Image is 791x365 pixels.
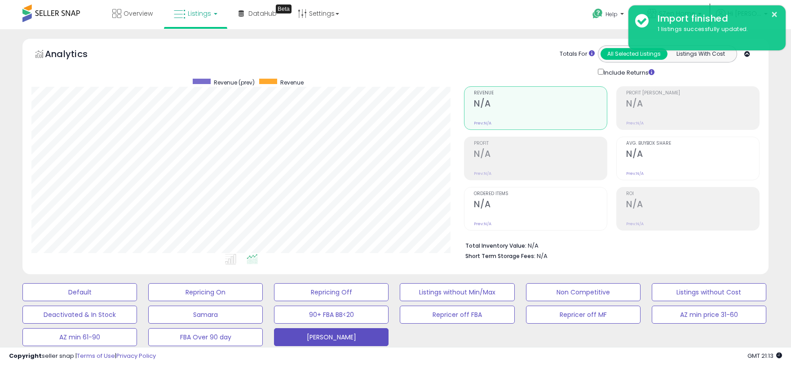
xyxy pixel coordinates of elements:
[626,120,644,126] small: Prev: N/A
[45,48,105,62] h5: Analytics
[771,9,778,20] button: ×
[148,283,263,301] button: Repricing On
[276,4,292,13] div: Tooltip anchor
[651,25,779,34] div: 1 listings successfully updated.
[626,141,759,146] span: Avg. Buybox Share
[9,352,42,360] strong: Copyright
[474,120,491,126] small: Prev: N/A
[474,199,607,211] h2: N/A
[280,79,304,86] span: Revenue
[188,9,211,18] span: Listings
[626,149,759,161] h2: N/A
[474,171,491,176] small: Prev: N/A
[465,252,535,260] b: Short Term Storage Fees:
[22,283,137,301] button: Default
[214,79,255,86] span: Revenue (prev)
[652,306,766,324] button: AZ min price 31-60
[592,8,603,19] i: Get Help
[474,191,607,196] span: Ordered Items
[585,1,633,29] a: Help
[9,352,156,361] div: seller snap | |
[465,242,526,249] b: Total Inventory Value:
[474,221,491,227] small: Prev: N/A
[537,252,548,260] span: N/A
[474,141,607,146] span: Profit
[651,12,779,25] div: Import finished
[605,10,618,18] span: Help
[474,91,607,96] span: Revenue
[274,283,389,301] button: Repricing Off
[591,67,665,77] div: Include Returns
[248,9,277,18] span: DataHub
[626,191,759,196] span: ROI
[667,48,734,60] button: Listings With Cost
[626,221,644,227] small: Prev: N/A
[124,9,153,18] span: Overview
[465,240,753,250] li: N/A
[400,306,514,324] button: Repricer off FBA
[77,352,115,360] a: Terms of Use
[526,283,641,301] button: Non Competitive
[148,306,263,324] button: Samara
[626,171,644,176] small: Prev: N/A
[474,149,607,161] h2: N/A
[626,91,759,96] span: Profit [PERSON_NAME]
[22,306,137,324] button: Deactivated & In Stock
[148,328,263,346] button: FBA Over 90 day
[601,48,667,60] button: All Selected Listings
[652,283,766,301] button: Listings without Cost
[560,50,595,58] div: Totals For
[626,199,759,211] h2: N/A
[747,352,782,360] span: 2025-10-10 21:13 GMT
[22,328,137,346] button: AZ min 61-90
[526,306,641,324] button: Repricer off MF
[274,328,389,346] button: [PERSON_NAME]
[474,98,607,111] h2: N/A
[274,306,389,324] button: 90+ FBA BB<20
[626,98,759,111] h2: N/A
[116,352,156,360] a: Privacy Policy
[400,283,514,301] button: Listings without Min/Max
